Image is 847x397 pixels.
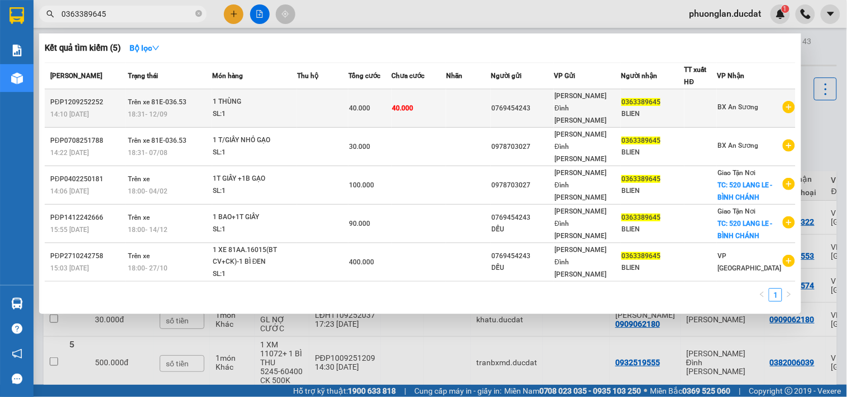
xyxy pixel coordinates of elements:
span: 14:06 [DATE] [50,187,89,195]
div: 1T GIẤY +1B GẠO [213,173,296,185]
span: Trên xe [128,252,150,260]
div: DỄU [491,224,553,235]
span: notification [12,348,22,359]
img: solution-icon [11,45,23,56]
span: Giao Tận Nơi [717,169,755,177]
span: 14:10 [DATE] [50,110,89,118]
div: BLIEN [621,108,683,120]
span: 15:55 [DATE] [50,226,89,234]
div: 0769454243 [491,250,553,262]
div: SL: 1 [213,108,296,120]
span: question-circle [12,323,22,334]
li: Next Page [782,288,796,302]
div: BLIEN [621,185,683,197]
span: TC: 520 LANG LE - BÌNH CHÁNH [717,220,773,240]
div: 1 T/GIẤY NHỎ GẠO [213,134,296,147]
span: 18:00 - 27/10 [128,264,168,272]
div: PĐP0402250181 [50,173,125,185]
a: 1 [769,289,782,301]
img: warehouse-icon [11,72,23,84]
strong: Bộ lọc [130,43,160,52]
span: plus-circle [783,178,795,190]
span: close-circle [195,9,202,20]
span: 0363389645 [621,137,661,144]
span: [PERSON_NAME] [50,72,102,80]
span: right [786,291,792,298]
div: 1 XE 81AA.16015(BT CV+CK)-1 BÌ ĐEN [213,244,296,268]
button: left [755,288,769,302]
span: [PERSON_NAME] Đình [PERSON_NAME] [554,92,606,124]
span: left [759,291,765,298]
span: 40.000 [393,104,414,112]
div: SL: 1 [213,185,296,197]
span: 0363389645 [621,214,661,221]
span: Món hàng [212,72,243,80]
span: 40.000 [349,104,370,112]
span: 90.000 [349,220,370,227]
span: 30.000 [349,143,370,151]
div: DỄU [491,262,553,274]
button: Bộ lọcdown [121,39,169,57]
span: plus-circle [783,216,795,229]
span: 18:00 - 04/02 [128,187,168,195]
span: VP Gửi [554,72,575,80]
div: 1 THÙNG [213,96,296,108]
div: 0978703027 [491,180,553,191]
span: plus-circle [783,255,795,267]
img: logo-vxr [9,7,24,24]
span: 0363389645 [621,175,661,183]
span: Chưa cước [392,72,425,80]
span: Trạng thái [128,72,159,80]
span: 100.000 [349,181,374,189]
span: Nhãn [446,72,462,80]
div: BLIEN [621,262,683,274]
div: SL: 1 [213,224,296,236]
div: 0769454243 [491,212,553,224]
span: Trên xe 81E-036.53 [128,98,187,106]
span: Tổng cước [348,72,380,80]
span: 15:03 [DATE] [50,264,89,272]
span: Giao Tận Nơi [717,207,755,215]
div: PĐP1412242666 [50,212,125,224]
span: BX An Sương [717,103,758,111]
span: 14:22 [DATE] [50,149,89,157]
img: warehouse-icon [11,298,23,309]
div: 1 BAO+1T GIẤY [213,211,296,224]
span: [PERSON_NAME] Đình [PERSON_NAME] [554,169,606,201]
span: plus-circle [783,101,795,113]
span: message [12,374,22,384]
span: VP Nhận [717,72,744,80]
div: BLIEN [621,224,683,235]
span: Người gửi [491,72,521,80]
span: 18:31 - 12/09 [128,110,168,118]
div: PĐP2710242758 [50,250,125,262]
span: plus-circle [783,139,795,152]
span: BX An Sương [717,142,758,149]
span: close-circle [195,10,202,17]
div: SL: 1 [213,147,296,159]
div: SL: 1 [213,268,296,280]
div: BLIEN [621,147,683,158]
span: Trên xe 81E-036.53 [128,137,187,144]
span: Thu hộ [297,72,318,80]
button: right [782,288,796,302]
span: [PERSON_NAME] Đình [PERSON_NAME] [554,130,606,163]
span: 0363389645 [621,98,661,106]
span: TT xuất HĐ [685,66,707,86]
span: down [152,44,160,52]
span: TC: 520 LANG LE - BÌNH CHÁNH [717,181,773,201]
li: 1 [769,288,782,302]
span: Trên xe [128,175,150,183]
span: Người nhận [621,72,657,80]
h3: Kết quả tìm kiếm ( 5 ) [45,42,121,54]
span: 18:00 - 14/12 [128,226,168,234]
div: 0978703027 [491,141,553,153]
div: 0769454243 [491,103,553,114]
span: 0363389645 [621,252,661,260]
div: PĐP0708251788 [50,135,125,147]
span: VP [GEOGRAPHIC_DATA] [717,252,782,272]
span: [PERSON_NAME] Đình [PERSON_NAME] [554,246,606,278]
span: Trên xe [128,214,150,221]
div: PĐP1209252252 [50,96,125,108]
span: search [46,10,54,18]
